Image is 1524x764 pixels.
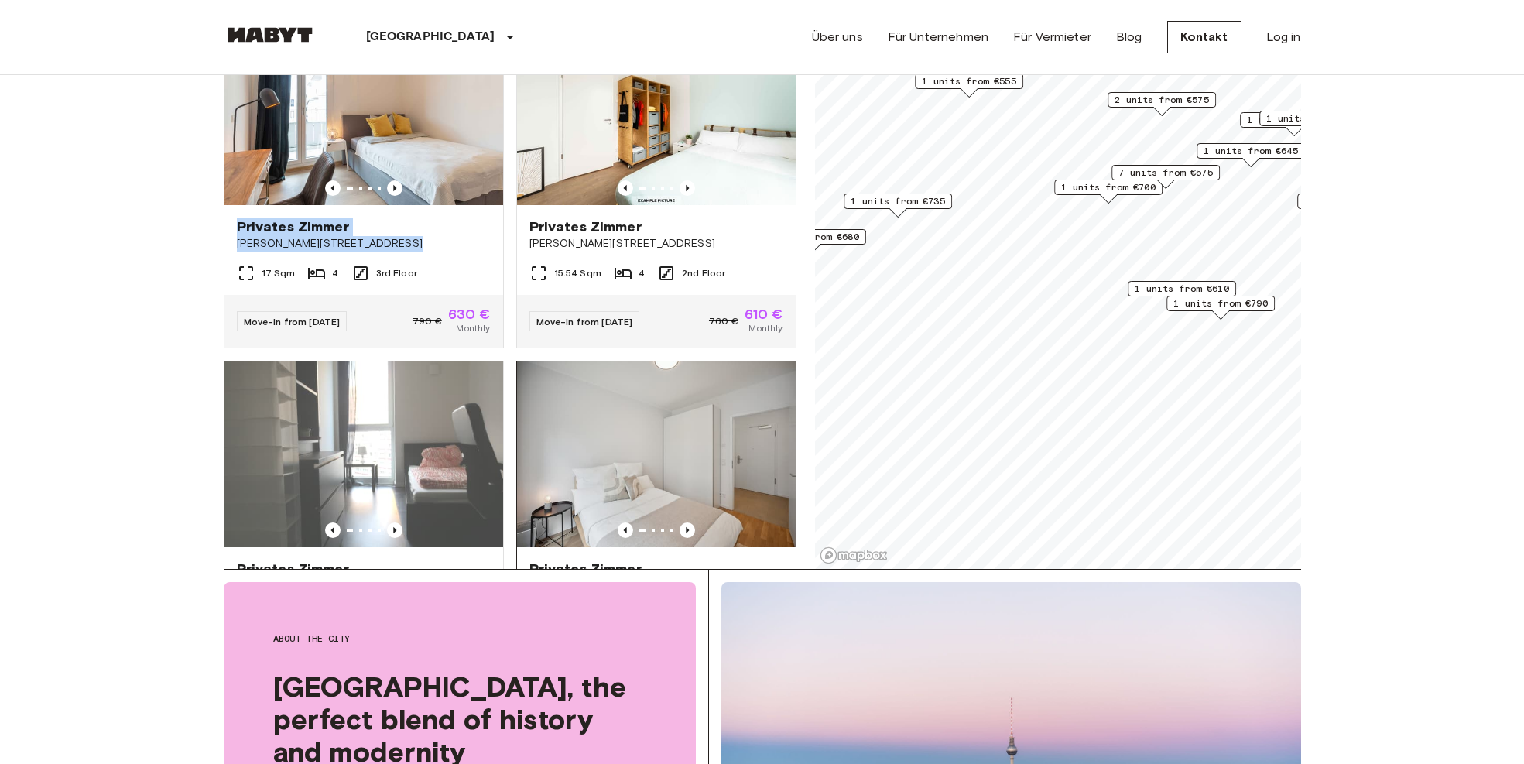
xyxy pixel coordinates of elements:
span: About the city [273,632,646,646]
a: Log in [1266,28,1301,46]
div: Map marker [1108,92,1216,116]
span: Monthly [456,321,490,335]
span: Monthly [748,321,783,335]
a: Marketing picture of unit DE-01-006-006-02HFPrevious imagePrevious imagePrivates Zimmer[PERSON_NA... [224,19,504,348]
img: Marketing picture of unit DE-01-302-004-02 [224,361,503,547]
a: Kontakt [1167,21,1241,53]
span: Privates Zimmer [237,218,349,236]
span: 4 [332,266,338,280]
a: Für Unternehmen [888,28,988,46]
span: [PERSON_NAME][STREET_ADDRESS] [529,236,783,252]
span: 1 units from €660 [1247,113,1341,127]
span: Move-in from [DATE] [536,316,633,327]
span: 7 units from €575 [1118,166,1213,180]
span: 630 € [448,307,491,321]
img: Marketing picture of unit DE-01-09-008-02Q [517,19,796,205]
div: Map marker [1197,143,1305,167]
span: Move-in from [DATE] [244,316,341,327]
span: 2 units from €575 [1115,93,1209,107]
button: Previous image [618,180,633,196]
div: Map marker [758,229,866,253]
div: Map marker [844,194,952,218]
span: 1 units from €680 [765,230,859,244]
button: Previous image [387,522,402,538]
span: 760 € [709,314,738,328]
img: Habyt [224,27,317,43]
a: Blog [1116,28,1142,46]
div: Map marker [1128,281,1236,305]
span: 15.54 Sqm [554,266,601,280]
p: [GEOGRAPHIC_DATA] [366,28,495,46]
button: Previous image [618,522,633,538]
div: Map marker [1166,296,1275,320]
span: 3rd Floor [376,266,417,280]
div: Map marker [1111,165,1220,189]
span: 1 units from €555 [922,74,1016,88]
span: 610 € [745,307,783,321]
span: 1 units from €610 [1135,282,1229,296]
span: 1 units from €735 [851,194,945,208]
button: Previous image [387,180,402,196]
button: Previous image [680,522,695,538]
a: Marketing picture of unit DE-01-302-004-02Previous imagePrevious imagePrivates Zimmer[PERSON_NAME... [224,361,504,690]
span: 4 [639,266,645,280]
span: 1 units from €700 [1061,180,1156,194]
span: 1 units from €790 [1173,296,1268,310]
span: Privates Zimmer [237,560,349,578]
span: 17 Sqm [262,266,296,280]
span: Privates Zimmer [529,218,642,236]
div: Map marker [915,74,1023,98]
div: Map marker [1259,111,1368,135]
img: Marketing picture of unit DE-01-006-006-02HF [224,19,503,205]
span: [PERSON_NAME][STREET_ADDRESS] [237,236,491,252]
div: Map marker [1054,180,1163,204]
span: 1 units from €660 [1266,111,1361,125]
span: 790 € [413,314,442,328]
a: Marketing picture of unit DE-01-09-008-02QPrevious imagePrevious imagePrivates Zimmer[PERSON_NAME... [516,19,796,348]
img: Marketing picture of unit DE-01-260-014-01 [517,361,796,547]
button: Previous image [680,180,695,196]
div: Map marker [1297,194,1406,218]
div: Map marker [1240,112,1348,136]
a: Über uns [812,28,863,46]
button: Previous image [325,522,341,538]
span: Privates Zimmer [529,560,642,578]
a: Für Vermieter [1013,28,1091,46]
span: 1 units from €645 [1204,144,1298,158]
span: 2nd Floor [682,266,725,280]
button: Previous image [325,180,341,196]
a: Mapbox logo [820,546,888,564]
a: Marketing picture of unit DE-01-260-014-01Previous imagePrevious imagePrivates ZimmerSchmidstraße... [516,361,796,690]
